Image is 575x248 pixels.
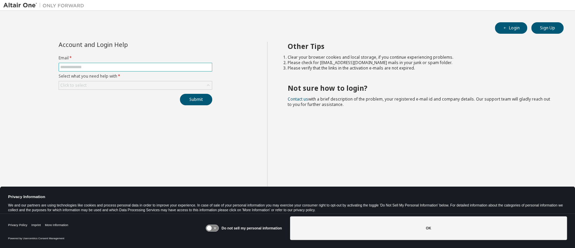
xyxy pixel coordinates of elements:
li: Clear your browser cookies and local storage, if you continue experiencing problems. [288,55,551,60]
button: Login [495,22,527,34]
div: Click to select [59,81,212,89]
h2: Not sure how to login? [288,84,551,92]
div: Account and Login Help [59,42,182,47]
button: Sign Up [531,22,564,34]
div: Click to select [60,83,87,88]
li: Please verify that the links in the activation e-mails are not expired. [288,65,551,71]
a: Contact us [288,96,308,102]
label: Email [59,55,212,61]
li: Please check for [EMAIL_ADDRESS][DOMAIN_NAME] mails in your junk or spam folder. [288,60,551,65]
label: Select what you need help with [59,74,212,79]
span: with a brief description of the problem, your registered e-mail id and company details. Our suppo... [288,96,550,107]
h2: Other Tips [288,42,551,51]
img: Altair One [3,2,88,9]
button: Submit [180,94,212,105]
